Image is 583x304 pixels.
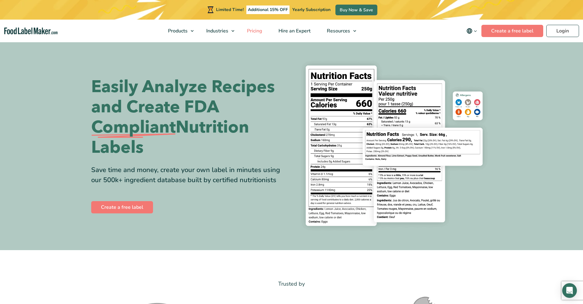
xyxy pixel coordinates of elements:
[216,7,244,13] span: Limited Time!
[91,165,287,185] div: Save time and money, create your own label in minutes using our 500k+ ingredient database built b...
[91,77,287,158] h1: Easily Analyze Recipes and Create FDA Nutrition Labels
[277,28,311,34] span: Hire an Expert
[91,117,176,137] span: Compliant
[562,283,577,298] div: Open Intercom Messenger
[319,20,359,42] a: Resources
[271,20,317,42] a: Hire an Expert
[325,28,351,34] span: Resources
[160,20,197,42] a: Products
[204,28,229,34] span: Industries
[481,25,543,37] a: Create a free label
[246,6,290,14] span: Additional 15% OFF
[292,7,331,13] span: Yearly Subscription
[245,28,263,34] span: Pricing
[91,280,492,288] p: Trusted by
[546,25,579,37] a: Login
[198,20,237,42] a: Industries
[335,5,377,15] a: Buy Now & Save
[166,28,188,34] span: Products
[239,20,269,42] a: Pricing
[91,201,153,213] a: Create a free label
